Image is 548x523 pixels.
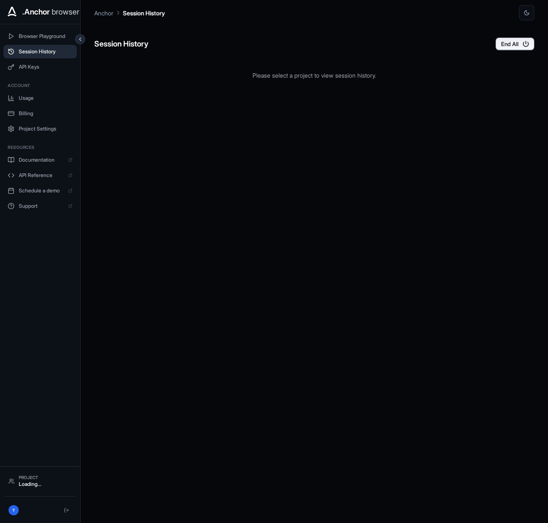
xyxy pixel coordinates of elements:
h3: Resources [8,144,72,151]
button: Logout [61,505,72,515]
span: ? [12,507,15,514]
button: Browser Playground [3,29,77,43]
h3: Account [8,82,72,89]
span: Schedule a demo [19,187,64,194]
span: Browser Playground [19,33,72,40]
a: API Reference [3,169,77,182]
span: Billing [19,110,72,117]
div: Loading... [19,481,72,488]
div: Project [19,474,72,481]
h6: Session History [94,38,148,50]
button: Session History [3,45,77,58]
a: Documentation [3,153,77,167]
button: Usage [3,91,77,105]
span: Project Settings [19,125,72,132]
span: Documentation [19,157,64,163]
span: .Anchor [22,6,50,18]
span: browser [52,6,79,18]
span: Session History [19,48,72,55]
span: API Keys [19,64,72,70]
a: Schedule a demo [3,184,77,198]
button: Billing [3,107,77,120]
nav: breadcrumb [94,8,165,17]
p: Please select a project to view session history. [94,71,534,80]
button: API Keys [3,60,77,74]
span: API Reference [19,172,64,179]
p: Anchor [94,9,113,17]
span: Support [19,203,64,209]
button: ProjectLoading... [4,471,76,491]
a: Support [3,199,77,213]
img: Anchor Icon [5,5,19,19]
p: Session History [123,9,165,17]
button: Collapse sidebar [75,34,85,44]
button: Project Settings [3,122,77,136]
span: Usage [19,95,72,102]
button: End All [496,38,534,50]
